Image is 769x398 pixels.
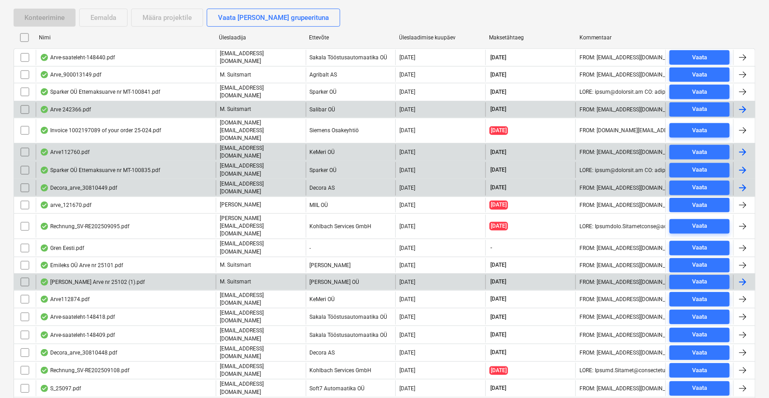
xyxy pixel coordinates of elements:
[306,363,396,378] div: Kohlbach Services GmbH
[40,245,84,252] div: Gren Eesti.pdf
[39,34,212,41] div: Nimi
[306,102,396,117] div: Salibar OÜ
[306,275,396,289] div: [PERSON_NAME] OÜ
[399,127,415,134] div: [DATE]
[489,331,507,339] span: [DATE]
[399,149,415,155] div: [DATE]
[489,349,507,356] span: [DATE]
[692,125,707,136] div: Vaata
[669,275,730,289] button: Vaata
[40,262,123,269] div: Emileks OÜ Arve nr 25101.pdf
[669,381,730,396] button: Vaata
[692,348,707,358] div: Vaata
[40,54,49,61] div: Andmed failist loetud
[489,366,508,375] span: [DATE]
[220,240,302,255] p: [EMAIL_ADDRESS][DOMAIN_NAME]
[40,296,49,303] div: Andmed failist loetud
[669,258,730,273] button: Vaata
[399,296,415,302] div: [DATE]
[306,119,396,142] div: Siemens Osakeyhtiö
[692,53,707,63] div: Vaata
[220,84,302,100] p: [EMAIL_ADDRESS][DOMAIN_NAME]
[306,380,396,396] div: Soft7 Automaatika OÜ
[306,180,396,196] div: Decora AS
[692,147,707,158] div: Vaata
[669,328,730,342] button: Vaata
[40,313,115,321] div: Arve-saateleht-148418.pdf
[399,89,415,95] div: [DATE]
[220,50,302,65] p: [EMAIL_ADDRESS][DOMAIN_NAME]
[40,349,49,356] div: Andmed failist loetud
[40,149,49,156] div: Andmed failist loetud
[692,200,707,211] div: Vaata
[306,345,396,360] div: Decora AS
[399,279,415,285] div: [DATE]
[40,367,49,374] div: Andmed failist loetud
[692,330,707,340] div: Vaata
[489,34,572,41] div: Maksetähtaeg
[579,34,662,41] div: Kommentaar
[399,34,482,41] div: Üleslaadimise kuupäev
[40,71,101,78] div: Arve_900013149.pdf
[669,241,730,255] button: Vaata
[40,201,49,209] div: Andmed failist loetud
[220,144,302,160] p: [EMAIL_ADDRESS][DOMAIN_NAME]
[692,294,707,305] div: Vaata
[220,380,302,396] p: [EMAIL_ADDRESS][DOMAIN_NAME]
[489,166,507,174] span: [DATE]
[669,292,730,307] button: Vaata
[219,34,302,41] div: Üleslaadija
[40,184,49,192] div: Andmed failist loetud
[40,223,49,230] div: Andmed failist loetud
[669,219,730,234] button: Vaata
[40,167,49,174] div: Andmed failist loetud
[669,310,730,324] button: Vaata
[306,292,396,307] div: KeMeri OÜ
[220,261,251,269] p: M. Suitsmart
[220,309,302,325] p: [EMAIL_ADDRESS][DOMAIN_NAME]
[489,88,507,96] span: [DATE]
[399,185,415,191] div: [DATE]
[669,181,730,195] button: Vaata
[489,278,507,286] span: [DATE]
[489,313,507,321] span: [DATE]
[218,12,329,24] div: Vaata [PERSON_NAME] grupeerituna
[399,385,415,392] div: [DATE]
[40,245,49,252] div: Andmed failist loetud
[489,295,507,303] span: [DATE]
[692,365,707,376] div: Vaata
[669,198,730,212] button: Vaata
[669,345,730,360] button: Vaata
[399,350,415,356] div: [DATE]
[40,149,90,156] div: Arve112760.pdf
[306,327,396,342] div: Sakala Tööstusautomaatika OÜ
[306,50,396,65] div: Sakala Tööstusautomaatika OÜ
[669,363,730,378] button: Vaata
[399,314,415,320] div: [DATE]
[40,167,160,174] div: Sparker OÜ Ettemaksuarve nr MT-100835.pdf
[220,345,302,360] p: [EMAIL_ADDRESS][DOMAIN_NAME]
[399,332,415,338] div: [DATE]
[399,202,415,208] div: [DATE]
[306,309,396,325] div: Sakala Tööstusautomaatika OÜ
[692,87,707,97] div: Vaata
[220,201,261,209] p: [PERSON_NAME]
[692,70,707,80] div: Vaata
[40,367,129,374] div: Rechnung_SV-RE202509108.pdf
[306,144,396,160] div: KeMeri OÜ
[306,215,396,238] div: Kohlbach Services GmbH
[489,126,508,135] span: [DATE]
[306,240,396,255] div: -
[692,182,707,193] div: Vaata
[692,243,707,253] div: Vaata
[40,201,91,209] div: arve_121670.pdf
[489,384,507,392] span: [DATE]
[40,349,117,356] div: Decora_arve_30810448.pdf
[669,145,730,159] button: Vaata
[692,104,707,115] div: Vaata
[306,198,396,212] div: MIIL OÜ
[220,327,302,342] p: [EMAIL_ADDRESS][DOMAIN_NAME]
[40,262,49,269] div: Andmed failist loetud
[40,278,145,286] div: [PERSON_NAME] Arve nr 25102 (1).pdf
[692,221,707,231] div: Vaata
